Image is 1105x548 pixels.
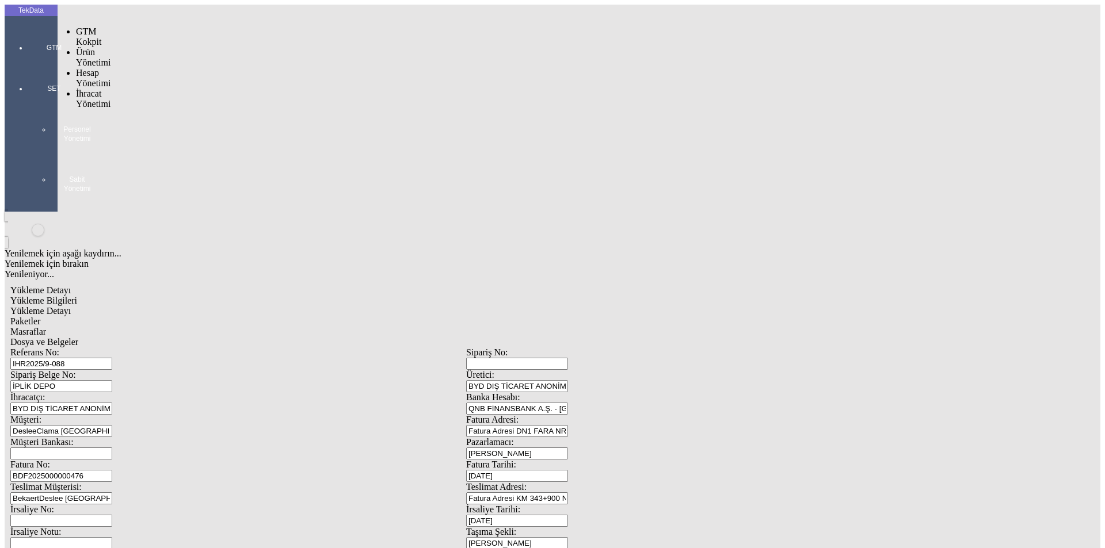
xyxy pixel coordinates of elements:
[10,285,71,295] span: Yükleme Detayı
[10,327,46,336] span: Masraflar
[10,337,78,347] span: Dosya ve Belgeler
[10,482,82,492] span: Teslimat Müşterisi:
[10,296,77,305] span: Yükleme Bilgileri
[10,504,54,514] span: İrsaliye No:
[466,482,527,492] span: Teslimat Adresi:
[76,89,110,109] span: İhracat Yönetimi
[10,459,50,469] span: Fatura No:
[10,527,61,536] span: İrsaliye Notu:
[10,437,74,447] span: Müşteri Bankası:
[76,47,110,67] span: Ürün Yönetimi
[5,6,58,15] div: TekData
[10,347,59,357] span: Referans No:
[466,459,516,469] span: Fatura Tarihi:
[76,26,101,47] span: GTM Kokpit
[466,370,494,380] span: Üretici:
[5,259,928,269] div: Yenilemek için bırakın
[466,504,520,514] span: İrsaliye Tarihi:
[60,175,94,193] span: Sabit Yönetimi
[10,316,40,326] span: Paketler
[10,392,45,402] span: İhracatçı:
[466,527,516,536] span: Taşıma Şekli:
[10,370,76,380] span: Sipariş Belge No:
[10,415,41,424] span: Müşteri:
[466,347,508,357] span: Sipariş No:
[466,392,520,402] span: Banka Hesabı:
[10,306,71,316] span: Yükleme Detayı
[37,84,71,93] span: SET
[5,269,928,279] div: Yenileniyor...
[466,415,519,424] span: Fatura Adresi:
[5,248,928,259] div: Yenilemek için aşağı kaydırın...
[76,68,110,88] span: Hesap Yönetimi
[466,437,514,447] span: Pazarlamacı:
